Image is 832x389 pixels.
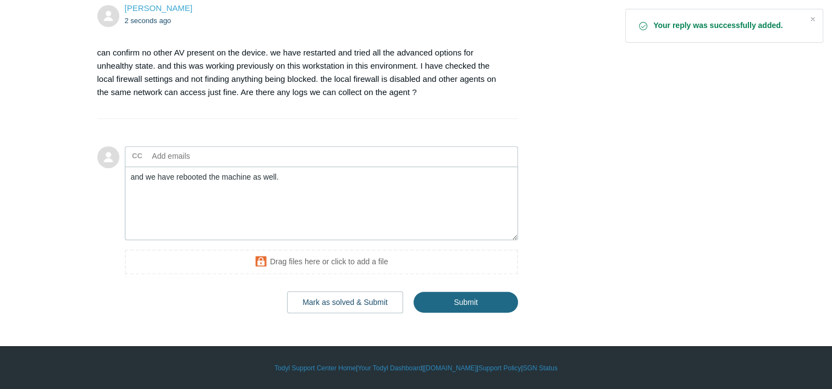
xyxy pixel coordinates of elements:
button: Mark as solved & Submit [287,291,403,313]
textarea: Add your reply [125,166,519,241]
a: Support Policy [478,363,521,373]
p: can confirm no other AV present on the device. we have restarted and tried all the advanced optio... [97,46,508,99]
time: 10/13/2025, 14:58 [125,16,172,25]
a: SGN Status [523,363,558,373]
a: Todyl Support Center Home [274,363,356,373]
label: CC [132,148,142,164]
strong: Your reply was successfully added. [653,20,801,31]
input: Submit [414,292,518,313]
div: Close [805,12,820,27]
div: | | | | [97,363,735,373]
input: Add emails [148,148,266,164]
a: Your Todyl Dashboard [357,363,422,373]
span: Jason Peterson [125,3,192,13]
a: [DOMAIN_NAME] [424,363,477,373]
a: [PERSON_NAME] [125,3,192,13]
